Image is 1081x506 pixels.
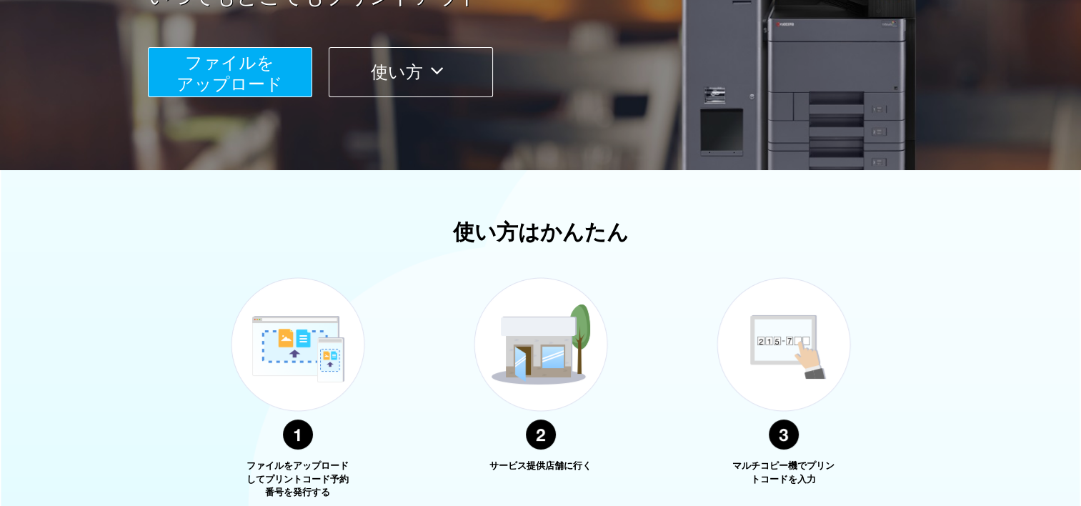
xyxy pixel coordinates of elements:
p: サービス提供店舗に行く [487,460,594,473]
p: ファイルをアップロードしてプリントコード予約番号を発行する [244,460,352,500]
span: ファイルを ​​アップロード [176,53,283,94]
button: ファイルを​​アップロード [148,47,312,97]
button: 使い方 [329,47,493,97]
p: マルチコピー機でプリントコードを入力 [730,460,837,486]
